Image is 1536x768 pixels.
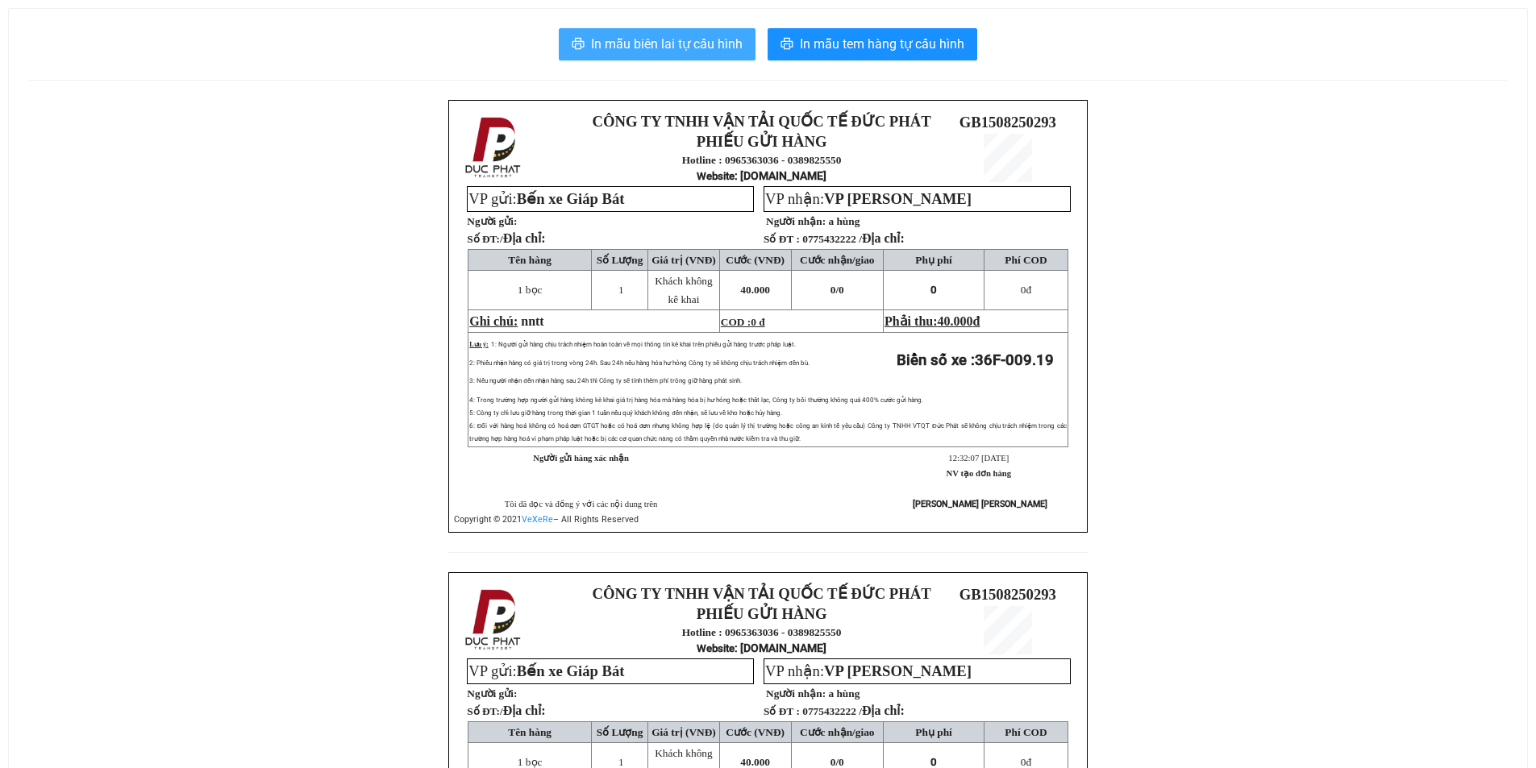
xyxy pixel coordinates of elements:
[800,726,875,738] span: Cước nhận/giao
[508,726,552,738] span: Tên hàng
[885,314,980,328] span: Phải thu:
[740,284,770,296] span: 40.000
[460,586,528,654] img: logo
[682,154,842,166] strong: Hotline : 0965363036 - 0389825550
[1005,726,1047,738] span: Phí COD
[726,254,785,266] span: Cước (VNĐ)
[468,662,624,679] span: VP gửi:
[521,314,543,328] span: nntt
[518,756,543,768] span: 1 bọc
[930,756,937,768] span: 0
[959,586,1056,603] span: GB1508250293
[765,662,972,679] span: VP nhận:
[915,726,951,738] span: Phụ phí
[830,756,844,768] span: 0/
[764,705,800,717] strong: Số ĐT :
[518,284,543,296] span: 1 bọc
[469,396,923,404] span: 4: Trong trường hợp người gửi hàng không kê khai giá trị hàng hóa mà hàng hóa bị hư hỏng hoặc thấ...
[721,316,765,328] span: COD :
[522,514,553,525] a: VeXeRe
[697,641,826,654] strong: : [DOMAIN_NAME]
[802,233,905,245] span: 0775432222 /
[505,500,658,509] span: Tôi đã đọc và đồng ý với các nội dung trên
[839,756,844,768] span: 0
[751,316,764,328] span: 0 đ
[828,215,860,227] span: a hùng
[618,756,624,768] span: 1
[467,233,545,245] strong: Số ĐT:
[973,314,980,328] span: đ
[915,254,951,266] span: Phụ phí
[938,314,973,328] span: 40.000
[591,34,743,54] span: In mẫu biên lai tự cấu hình
[533,454,629,463] strong: Người gửi hàng xác nhận
[467,687,517,700] strong: Người gửi:
[503,231,546,245] span: Địa chỉ:
[500,233,546,245] span: /
[454,514,639,525] span: Copyright © 2021 – All Rights Reserved
[913,499,1047,509] strong: [PERSON_NAME] [PERSON_NAME]
[765,190,972,207] span: VP nhận:
[593,113,931,130] strong: CÔNG TY TNHH VẬN TẢI QUỐC TẾ ĐỨC PHÁT
[862,704,905,717] span: Địa chỉ:
[1021,756,1026,768] span: 0
[697,642,735,654] span: Website
[618,284,624,296] span: 1
[697,170,735,182] span: Website
[839,284,844,296] span: 0
[597,726,643,738] span: Số Lượng
[508,254,552,266] span: Tên hàng
[651,254,716,266] span: Giá trị (VNĐ)
[469,422,1067,442] span: 6: Đối với hàng hoá không có hoá đơn GTGT hoặc có hoá đơn nhưng không hợp lệ (do quản lý thị trườ...
[1021,284,1026,296] span: 0
[467,705,545,717] strong: Số ĐT:
[503,704,546,717] span: Địa chỉ:
[1021,284,1031,296] span: đ
[655,275,712,305] span: Khách không kê khai
[959,114,1056,131] span: GB1508250293
[572,37,585,52] span: printer
[460,114,528,181] img: logo
[740,756,770,768] span: 40.000
[830,284,844,296] span: 0/
[682,626,842,638] strong: Hotline : 0965363036 - 0389825550
[824,662,972,679] span: VP [PERSON_NAME]
[766,687,826,700] strong: Người nhận:
[467,215,517,227] strong: Người gửi:
[1005,254,1047,266] span: Phí COD
[469,359,809,367] span: 2: Phiếu nhận hàng có giá trị trong vòng 24h. Sau 24h nếu hàng hóa hư hỏng Công ty sẽ không chịu ...
[1021,756,1031,768] span: đ
[597,254,643,266] span: Số Lượng
[800,254,875,266] span: Cước nhận/giao
[766,215,826,227] strong: Người nhận:
[469,409,781,417] span: 5: Công ty chỉ lưu giữ hàng trong thời gian 1 tuần nếu quý khách không đến nhận, sẽ lưu về kho ho...
[697,169,826,182] strong: : [DOMAIN_NAME]
[469,377,741,384] span: 3: Nếu người nhận đến nhận hàng sau 24h thì Công ty sẽ tính thêm phí trông giữ hàng phát sinh.
[897,351,1054,369] strong: Biển số xe :
[697,133,827,150] strong: PHIẾU GỬI HÀNG
[491,341,796,348] span: 1: Người gửi hàng chịu trách nhiệm hoàn toàn về mọi thông tin kê khai trên phiếu gửi hàng trước p...
[469,341,488,348] span: Lưu ý:
[517,190,625,207] span: Bến xe Giáp Bát
[697,605,827,622] strong: PHIẾU GỬI HÀNG
[800,34,964,54] span: In mẫu tem hàng tự cấu hình
[780,37,793,52] span: printer
[948,454,1009,463] span: 12:32:07 [DATE]
[517,662,625,679] span: Bến xe Giáp Bát
[768,28,977,60] button: printerIn mẫu tem hàng tự cấu hình
[947,469,1011,478] strong: NV tạo đơn hàng
[559,28,756,60] button: printerIn mẫu biên lai tự cấu hình
[726,726,785,738] span: Cước (VNĐ)
[764,233,800,245] strong: Số ĐT :
[593,585,931,602] strong: CÔNG TY TNHH VẬN TẢI QUỐC TẾ ĐỨC PHÁT
[862,231,905,245] span: Địa chỉ:
[975,351,1054,369] span: 36F-009.19
[651,726,716,738] span: Giá trị (VNĐ)
[828,687,860,700] span: a hùng
[469,314,518,328] span: Ghi chú:
[802,705,905,717] span: 0775432222 /
[468,190,624,207] span: VP gửi:
[824,190,972,207] span: VP [PERSON_NAME]
[500,705,546,717] span: /
[930,284,937,296] span: 0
